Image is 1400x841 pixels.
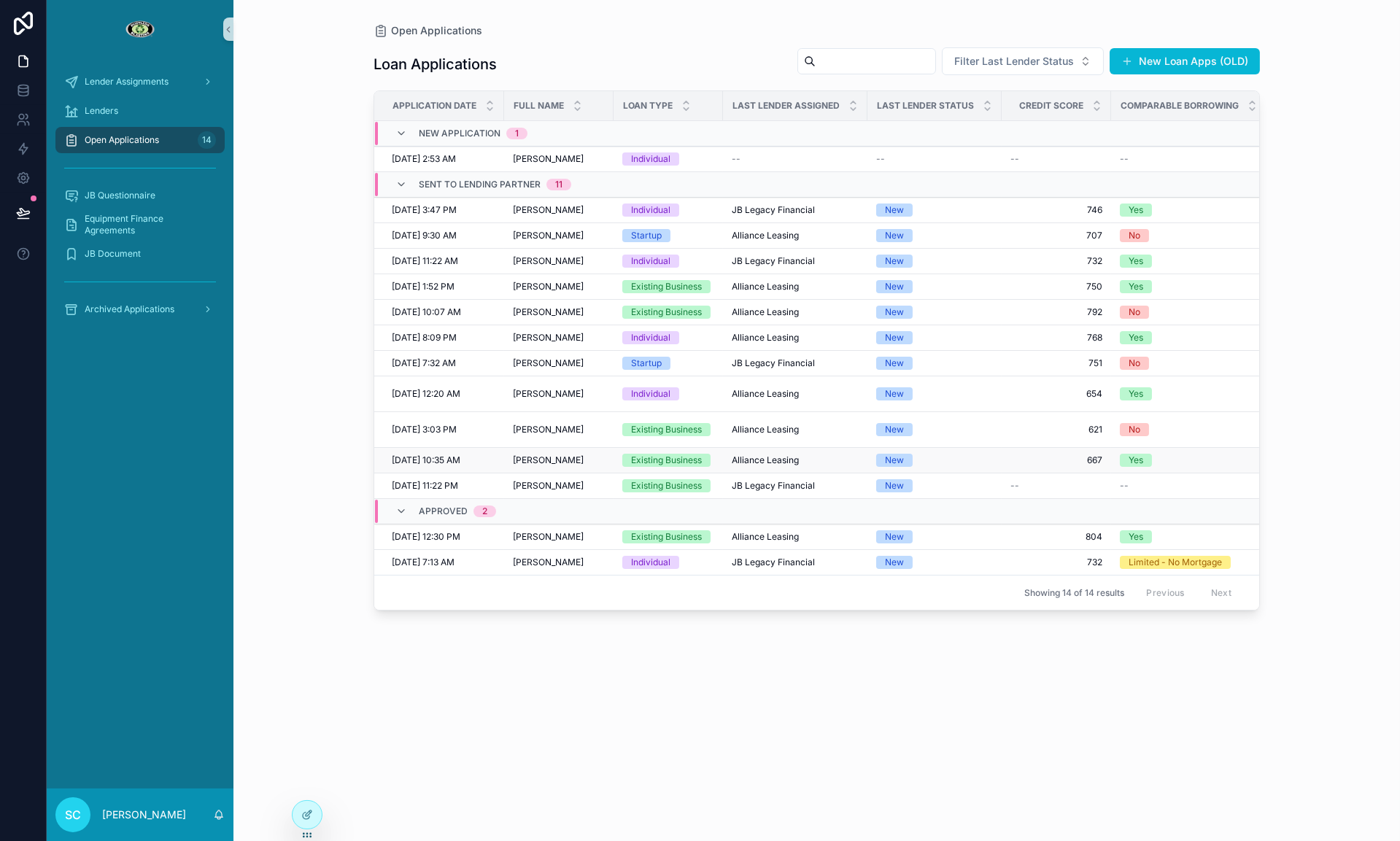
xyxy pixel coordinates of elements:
[732,204,859,216] a: JB Legacy Financial
[942,47,1104,75] button: Select Button
[732,281,799,292] span: Alliance Leasing
[392,255,458,267] span: [DATE] 11:22 AM
[85,105,118,117] span: Lenders
[392,306,495,318] a: [DATE] 10:07 AM
[732,388,859,400] a: Alliance Leasing
[392,153,495,165] a: [DATE] 2:53 AM
[876,423,993,436] a: New
[513,388,584,400] span: [PERSON_NAME]
[55,98,225,124] a: Lenders
[1120,229,1258,242] a: No
[732,557,859,568] a: JB Legacy Financial
[513,357,605,369] a: [PERSON_NAME]
[1120,331,1258,344] a: Yes
[102,807,186,822] p: [PERSON_NAME]
[392,454,495,466] a: [DATE] 10:35 AM
[732,531,859,543] a: Alliance Leasing
[1010,557,1102,568] span: 732
[392,480,458,492] span: [DATE] 11:22 PM
[392,332,457,344] span: [DATE] 8:09 PM
[631,204,670,217] div: Individual
[1010,230,1102,241] span: 707
[1010,281,1102,292] a: 750
[513,531,605,543] a: [PERSON_NAME]
[392,557,455,568] span: [DATE] 7:13 AM
[513,255,584,267] span: [PERSON_NAME]
[622,556,714,569] a: Individual
[513,306,605,318] a: [PERSON_NAME]
[1120,454,1258,467] a: Yes
[1129,331,1143,344] div: Yes
[392,388,460,400] span: [DATE] 12:20 AM
[876,153,885,165] span: --
[1010,204,1102,216] a: 746
[885,306,904,319] div: New
[392,557,495,568] a: [DATE] 7:13 AM
[876,454,993,467] a: New
[622,530,714,543] a: Existing Business
[392,204,457,216] span: [DATE] 3:47 PM
[876,153,993,165] a: --
[513,424,584,435] span: [PERSON_NAME]
[876,229,993,242] a: New
[515,128,519,139] div: 1
[732,100,840,112] span: Last Lender Assigned
[623,100,673,112] span: Loan Type
[732,281,859,292] a: Alliance Leasing
[885,387,904,400] div: New
[732,424,859,435] a: Alliance Leasing
[885,357,904,370] div: New
[513,557,605,568] a: [PERSON_NAME]
[732,332,799,344] span: Alliance Leasing
[1120,204,1258,217] a: Yes
[1010,480,1102,492] a: --
[1121,100,1239,112] span: Comparable Borrowing
[732,480,859,492] a: JB Legacy Financial
[513,557,584,568] span: [PERSON_NAME]
[513,281,584,292] span: [PERSON_NAME]
[732,557,815,568] span: JB Legacy Financial
[374,23,482,38] a: Open Applications
[55,241,225,267] a: JB Document
[1129,423,1140,436] div: No
[885,331,904,344] div: New
[392,204,495,216] a: [DATE] 3:47 PM
[885,280,904,293] div: New
[392,230,457,241] span: [DATE] 9:30 AM
[732,454,799,466] span: Alliance Leasing
[392,306,461,318] span: [DATE] 10:07 AM
[1129,556,1222,569] div: Limited - No Mortgage
[622,280,714,293] a: Existing Business
[876,280,993,293] a: New
[631,306,702,319] div: Existing Business
[513,153,605,165] a: [PERSON_NAME]
[392,531,460,543] span: [DATE] 12:30 PM
[55,69,225,95] a: Lender Assignments
[513,204,605,216] a: [PERSON_NAME]
[513,480,584,492] span: [PERSON_NAME]
[876,306,993,319] a: New
[1120,280,1258,293] a: Yes
[876,556,993,569] a: New
[513,357,584,369] span: [PERSON_NAME]
[513,306,584,318] span: [PERSON_NAME]
[1010,388,1102,400] a: 654
[419,505,468,517] span: Approved
[622,387,714,400] a: Individual
[631,556,670,569] div: Individual
[622,306,714,319] a: Existing Business
[513,454,605,466] a: [PERSON_NAME]
[392,281,495,292] a: [DATE] 1:52 PM
[392,255,495,267] a: [DATE] 11:22 AM
[1110,48,1260,74] button: New Loan Apps (OLD)
[876,479,993,492] a: New
[392,100,476,112] span: Application Date
[513,424,605,435] a: [PERSON_NAME]
[1120,255,1258,268] a: Yes
[55,127,225,153] a: Open Applications14
[1120,387,1258,400] a: Yes
[1010,480,1019,492] span: --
